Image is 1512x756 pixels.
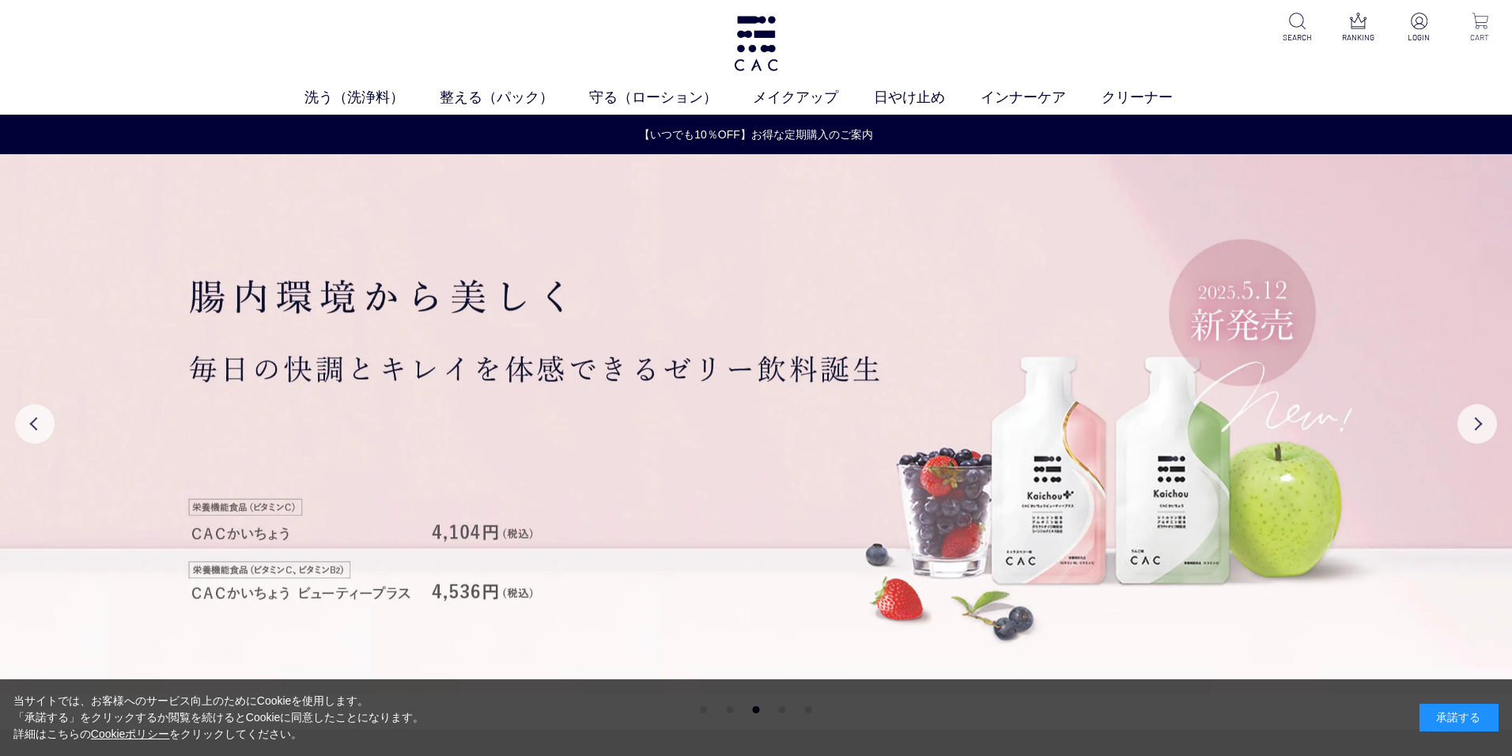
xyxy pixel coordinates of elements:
a: 【いつでも10％OFF】お得な定期購入のご案内 [1,127,1511,143]
div: 承諾する [1419,704,1499,731]
a: CART [1461,13,1499,43]
div: 当サイトでは、お客様へのサービス向上のためにCookieを使用します。 「承諾する」をクリックするか閲覧を続けるとCookieに同意したことになります。 詳細はこちらの をクリックしてください。 [13,693,425,743]
img: logo [731,16,780,71]
a: クリーナー [1102,87,1208,108]
a: LOGIN [1400,13,1438,43]
p: LOGIN [1400,32,1438,43]
p: CART [1461,32,1499,43]
a: 整える（パック） [440,87,589,108]
a: メイクアップ [753,87,874,108]
a: SEARCH [1278,13,1317,43]
a: 日やけ止め [874,87,981,108]
button: Next [1457,404,1497,444]
a: RANKING [1339,13,1378,43]
p: RANKING [1339,32,1378,43]
a: 守る（ローション） [589,87,753,108]
button: Previous [15,404,55,444]
a: Cookieポリシー [91,728,170,740]
a: インナーケア [981,87,1102,108]
a: 洗う（洗浄料） [304,87,440,108]
p: SEARCH [1278,32,1317,43]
